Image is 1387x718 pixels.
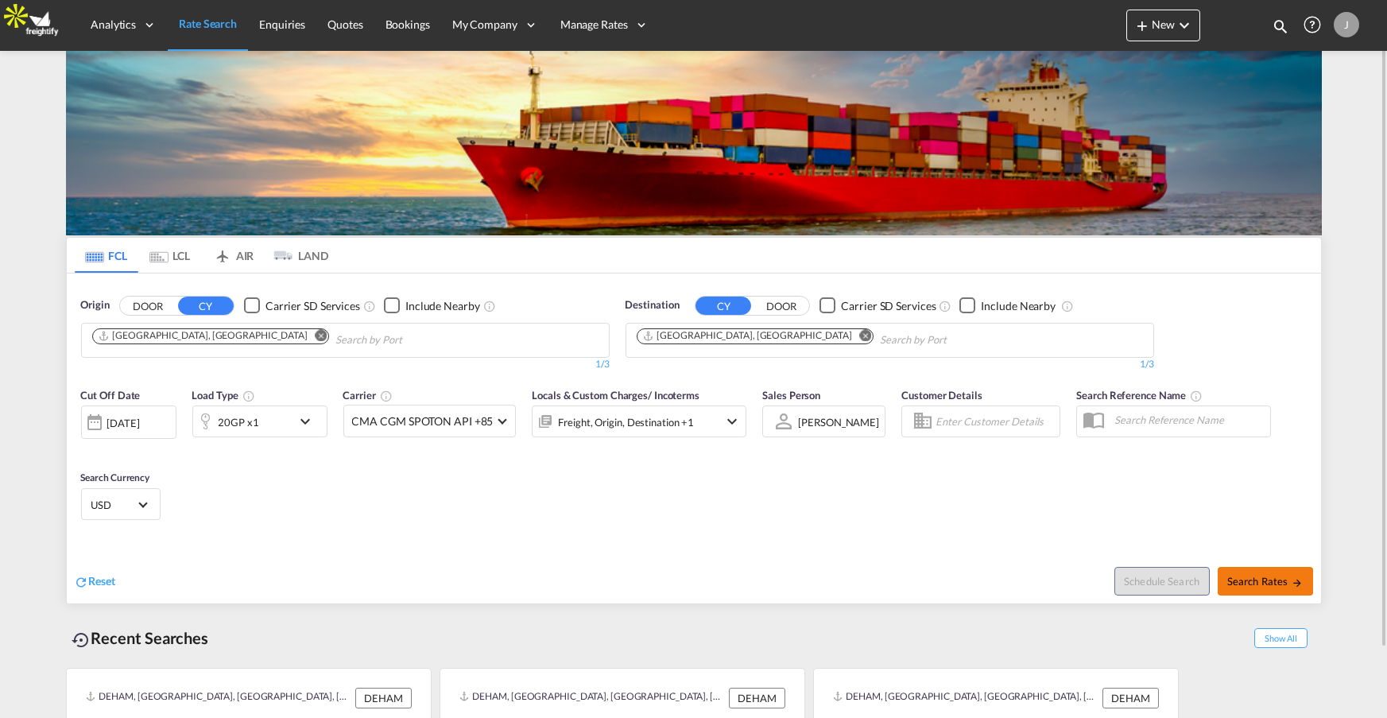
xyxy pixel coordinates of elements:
[405,298,480,314] div: Include Nearby
[213,246,232,258] md-icon: icon-airplane
[98,329,308,343] div: Hamburg, DEHAM
[363,300,376,312] md-icon: Unchecked: Search for CY (Container Yard) services for all selected carriers.Checked : Search for...
[81,389,141,402] span: Cut Off Date
[81,472,150,483] span: Search Currency
[695,297,751,315] button: CY
[1102,688,1159,708] div: DEHAM
[265,238,329,273] md-tab-item: LAND
[81,406,176,439] div: [DATE]
[819,297,936,314] md-checkbox: Checkbox No Ink
[849,329,873,345] button: Remove
[192,406,327,437] div: 20GP x1icon-chevron-down
[192,389,255,402] span: Load Type
[901,389,982,402] span: Customer Details
[558,411,694,433] div: Freight Origin Destination Factory Stuffing
[81,297,110,313] span: Origin
[242,390,255,402] md-icon: icon-information-outline
[1254,628,1307,648] span: Show All
[1227,575,1304,588] span: Search Rates
[352,413,494,429] span: CMA CGM SPOTON API +85
[75,238,329,273] md-pagination-wrapper: Use the left and right arrow keys to navigate between tabs
[1106,408,1270,432] input: Search Reference Name
[648,389,699,402] span: / Incoterms
[981,298,1056,314] div: Include Nearby
[642,329,852,343] div: Shanghai, CNSHA
[483,300,496,312] md-icon: Unchecked: Ignores neighbouring ports when fetching rates.Checked : Includes neighbouring ports w...
[91,498,136,512] span: USD
[75,238,138,273] md-tab-item: FCL
[459,688,725,708] div: DEHAM, Hamburg, Germany, Western Europe, Europe
[880,328,1031,353] input: Chips input.
[75,573,116,591] div: icon-refreshReset
[959,297,1056,314] md-checkbox: Checkbox No Ink
[355,688,412,708] div: DEHAM
[67,274,1321,604] div: OriginDOOR CY Checkbox No InkUnchecked: Search for CY (Container Yard) services for all selected ...
[219,411,259,433] div: 20GP x1
[265,298,360,314] div: Carrier SD Services
[1114,567,1210,596] button: Note: By default Schedule search will only considerorigin ports, destination ports and cut off da...
[626,358,1154,371] div: 1/3
[1076,389,1203,402] span: Search Reference Name
[841,298,936,314] div: Carrier SD Services
[98,329,311,343] div: Press delete to remove this chip.
[202,238,265,273] md-tab-item: AIR
[107,416,140,430] div: [DATE]
[86,688,351,708] div: DEHAM, Hamburg, Germany, Western Europe, Europe
[81,358,610,371] div: 1/3
[762,389,820,402] span: Sales Person
[380,390,393,402] md-icon: The selected Trucker/Carrierwill be displayed in the rate results If the rates are from another f...
[626,297,680,313] span: Destination
[1190,390,1203,402] md-icon: Your search will be saved by the below given name
[1061,300,1074,312] md-icon: Unchecked: Ignores neighbouring ports when fetching rates.Checked : Includes neighbouring ports w...
[939,300,951,312] md-icon: Unchecked: Search for CY (Container Yard) services for all selected carriers.Checked : Search for...
[384,297,480,314] md-checkbox: Checkbox No Ink
[89,574,116,588] span: Reset
[296,412,323,431] md-icon: icon-chevron-down
[75,575,89,589] md-icon: icon-refresh
[81,437,93,459] md-datepicker: Select
[936,409,1055,433] input: Enter Customer Details
[335,328,486,353] input: Chips input.
[634,324,1037,353] md-chips-wrap: Chips container. Use arrow keys to select chips.
[532,389,699,402] span: Locals & Custom Charges
[178,297,234,315] button: CY
[796,410,881,433] md-select: Sales Person: Jesper Johansen
[138,238,202,273] md-tab-item: LCL
[120,297,176,315] button: DOOR
[1292,577,1303,588] md-icon: icon-arrow-right
[90,493,152,516] md-select: Select Currency: $ USDUnited States Dollar
[723,412,742,431] md-icon: icon-chevron-down
[72,631,91,650] md-icon: icon-backup-restore
[66,51,1322,235] img: LCL+%26+FCL+BACKGROUND.png
[532,406,746,437] div: Freight Origin Destination Factory Stuffingicon-chevron-down
[343,389,393,402] span: Carrier
[304,329,328,345] button: Remove
[833,688,1098,708] div: DEHAM, Hamburg, Germany, Western Europe, Europe
[642,329,855,343] div: Press delete to remove this chip.
[1218,567,1313,596] button: Search Ratesicon-arrow-right
[754,297,809,315] button: DOOR
[798,416,879,429] div: [PERSON_NAME]
[244,297,360,314] md-checkbox: Checkbox No Ink
[90,324,493,353] md-chips-wrap: Chips container. Use arrow keys to select chips.
[66,620,215,656] div: Recent Searches
[729,688,785,708] div: DEHAM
